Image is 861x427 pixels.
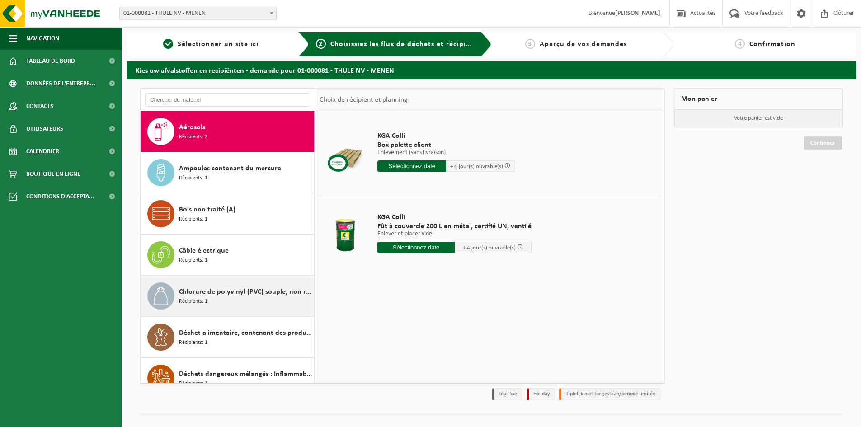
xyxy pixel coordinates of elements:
span: Récipients: 1 [179,174,207,183]
a: 1Sélectionner un site ici [131,39,291,50]
span: Aérosols [179,122,205,133]
button: Chlorure de polyvinyl (PVC) souple, non recyclable Récipients: 1 [141,276,315,317]
span: Récipients: 1 [179,256,207,265]
span: Tableau de bord [26,50,75,72]
button: Ampoules contenant du mercure Récipients: 1 [141,152,315,193]
span: 1 [163,39,173,49]
li: Tijdelijk niet toegestaan/période limitée [559,388,660,400]
span: Navigation [26,27,59,50]
span: Choisissiez les flux de déchets et récipients [330,41,481,48]
li: Jour fixe [492,388,522,400]
li: Holiday [527,388,555,400]
span: Bois non traité (A) [179,204,235,215]
span: Récipients: 1 [179,297,207,306]
h2: Kies uw afvalstoffen en recipiënten - demande pour 01-000081 - THULE NV - MENEN [127,61,856,79]
p: Votre panier est vide [674,110,842,127]
p: Enlever et placer vide [377,231,532,237]
span: Récipients: 1 [179,380,207,388]
span: Ampoules contenant du mercure [179,163,281,174]
div: Mon panier [674,88,843,110]
div: Choix de récipient et planning [315,89,412,111]
span: 4 [735,39,745,49]
span: KGA Colli [377,131,515,141]
span: Données de l'entrepr... [26,72,95,95]
button: Déchet alimentaire, contenant des produits d'origine animale, non emballé, catégorie 3 Récipients: 1 [141,317,315,358]
span: Récipients: 1 [179,215,207,224]
span: 01-000081 - THULE NV - MENEN [120,7,276,20]
span: Récipients: 2 [179,133,207,141]
span: Fût à couvercle 200 L en métal, certifié UN, ventilé [377,222,532,231]
span: Chlorure de polyvinyl (PVC) souple, non recyclable [179,286,312,297]
strong: [PERSON_NAME] [615,10,660,17]
span: + 4 jour(s) ouvrable(s) [463,245,516,251]
span: Confirmation [749,41,795,48]
a: Continuer [804,136,842,150]
span: + 4 jour(s) ouvrable(s) [450,164,503,169]
span: 3 [525,39,535,49]
span: 2 [316,39,326,49]
button: Aérosols Récipients: 2 [141,111,315,152]
button: Déchets dangereux mélangés : Inflammable - Corrosif Récipients: 1 [141,358,315,399]
span: KGA Colli [377,213,532,222]
span: Boutique en ligne [26,163,80,185]
input: Chercher du matériel [145,93,310,107]
span: Déchet alimentaire, contenant des produits d'origine animale, non emballé, catégorie 3 [179,328,312,338]
button: Câble électrique Récipients: 1 [141,235,315,276]
button: Bois non traité (A) Récipients: 1 [141,193,315,235]
span: Aperçu de vos demandes [540,41,627,48]
span: Déchets dangereux mélangés : Inflammable - Corrosif [179,369,312,380]
input: Sélectionnez date [377,160,446,172]
span: Câble électrique [179,245,229,256]
span: Contacts [26,95,53,117]
span: 01-000081 - THULE NV - MENEN [119,7,277,20]
input: Sélectionnez date [377,242,455,253]
p: Enlèvement (sans livraison) [377,150,515,156]
span: Conditions d'accepta... [26,185,94,208]
span: Utilisateurs [26,117,63,140]
span: Calendrier [26,140,59,163]
span: Box palette client [377,141,515,150]
span: Sélectionner un site ici [178,41,259,48]
span: Récipients: 1 [179,338,207,347]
